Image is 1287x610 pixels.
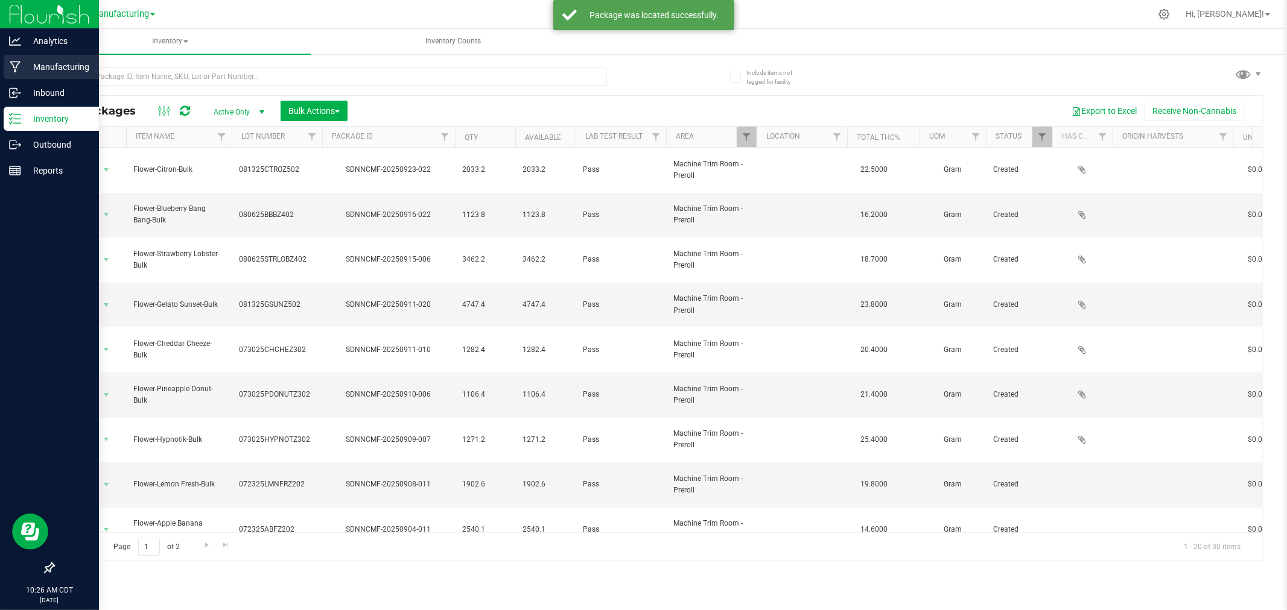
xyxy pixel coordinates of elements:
[99,431,114,448] span: select
[854,296,894,313] span: 23.8000
[133,164,224,175] span: Flower-Citron-Bulk
[673,203,749,226] span: Machine Trim Room - Preroll
[523,164,568,175] span: 2033.2
[409,36,497,46] span: Inventory Counts
[133,248,224,271] span: Flower-Strawberry Lobster-Bulk
[1122,132,1183,140] a: Origin Harvests
[854,251,894,268] span: 18.7000
[993,524,1045,535] span: Created
[99,297,114,313] span: select
[585,132,643,140] a: Lab Test Result
[99,476,114,493] span: select
[136,132,174,140] a: Item Name
[239,434,315,445] span: 073025HYPNOTZ302
[927,389,979,400] span: Gram
[1064,101,1145,121] button: Export to Excel
[927,524,979,535] span: Gram
[854,206,894,224] span: 16.2000
[996,132,1022,140] a: Status
[320,299,457,310] div: SDNNCMF-20250911-020
[99,162,114,178] span: select
[9,35,21,47] inline-svg: Analytics
[993,299,1045,310] span: Created
[523,209,568,221] span: 1123.8
[927,344,979,356] span: Gram
[523,434,568,445] span: 1271.2
[927,209,979,221] span: Gram
[239,479,315,490] span: 072325LMNFRZ202
[673,338,749,361] span: Machine Trim Room - Preroll
[854,521,894,538] span: 14.6000
[673,428,749,451] span: Machine Trim Room - Preroll
[854,431,894,448] span: 25.4000
[993,344,1045,356] span: Created
[63,104,148,118] span: All Packages
[91,9,149,19] span: Manufacturing
[5,596,94,605] p: [DATE]
[646,127,666,147] a: Filter
[99,206,114,223] span: select
[9,87,21,99] inline-svg: Inbound
[1243,133,1279,142] a: Unit Cost
[320,389,457,400] div: SDNNCMF-20250910-006
[302,127,322,147] a: Filter
[133,299,224,310] span: Flower-Gelato Sunset-Bulk
[320,164,457,175] div: SDNNCMF-20250923-022
[320,209,457,221] div: SDNNCMF-20250916-022
[133,338,224,361] span: Flower-Cheddar Cheeze-Bulk
[993,389,1045,400] span: Created
[766,132,800,140] a: Location
[9,165,21,177] inline-svg: Reports
[857,133,900,142] a: Total THC%
[1157,8,1172,20] div: Manage settings
[99,341,114,358] span: select
[133,434,224,445] span: Flower-Hypnotik-Bulk
[737,127,757,147] a: Filter
[854,386,894,403] span: 21.4000
[1174,538,1250,556] span: 1 - 20 of 30 items
[993,434,1045,445] span: Created
[462,254,508,265] span: 3462.2
[523,254,568,265] span: 3462.2
[239,389,315,400] span: 073025PDONUTZ302
[217,538,235,554] a: Go to the last page
[673,383,749,406] span: Machine Trim Room - Preroll
[239,524,315,535] span: 072325ABFZ202
[854,476,894,493] span: 19.8000
[21,137,94,152] p: Outbound
[239,164,315,175] span: 081325CTROZ502
[462,434,508,445] span: 1271.2
[99,386,114,403] span: select
[138,538,160,556] input: 1
[583,254,659,265] span: Pass
[462,209,508,221] span: 1123.8
[21,163,94,178] p: Reports
[993,209,1045,221] span: Created
[320,344,457,356] div: SDNNCMF-20250911-010
[1052,127,1113,148] th: Has COA
[583,434,659,445] span: Pass
[239,209,315,221] span: 080625BBBZ402
[583,524,659,535] span: Pass
[583,9,725,21] div: Package was located successfully.
[332,132,373,140] a: Package ID
[854,341,894,359] span: 20.4000
[1213,127,1233,147] a: Filter
[523,389,568,400] span: 1106.4
[854,161,894,178] span: 22.5000
[12,514,48,550] iframe: Resource center
[462,479,508,490] span: 1902.6
[966,127,986,147] a: Filter
[525,133,561,142] a: Available
[462,389,508,400] span: 1106.4
[927,299,979,310] span: Gram
[21,86,94,100] p: Inbound
[583,209,659,221] span: Pass
[523,479,568,490] span: 1902.6
[929,132,945,140] a: UOM
[288,106,340,116] span: Bulk Actions
[320,479,457,490] div: SDNNCMF-20250908-011
[993,164,1045,175] span: Created
[9,61,21,73] inline-svg: Manufacturing
[927,164,979,175] span: Gram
